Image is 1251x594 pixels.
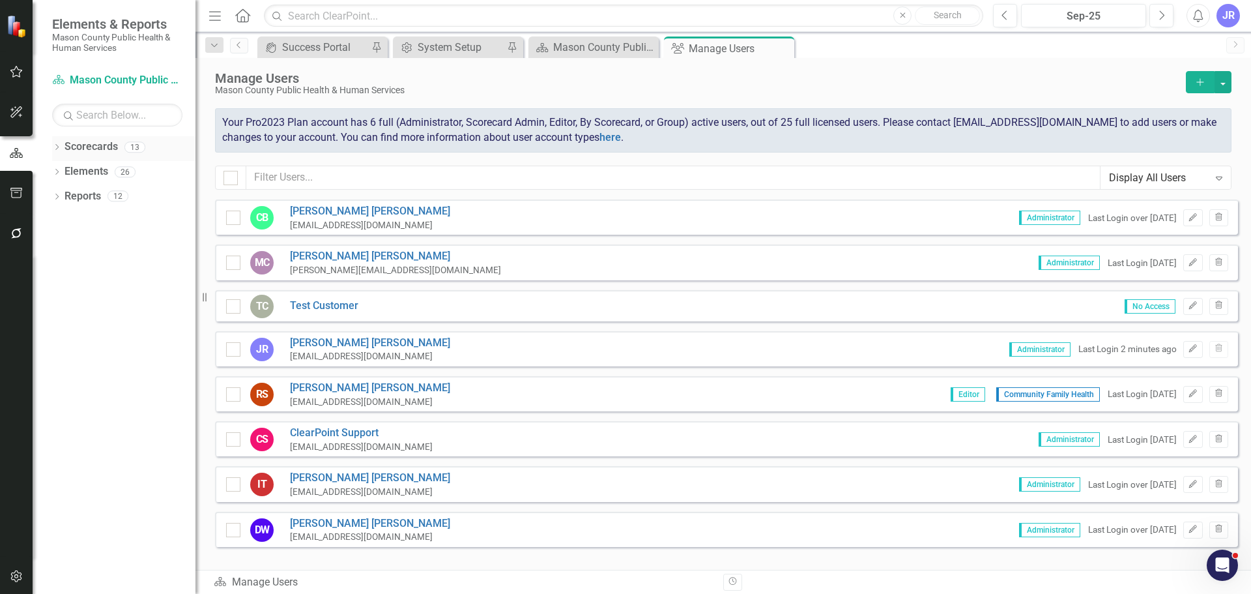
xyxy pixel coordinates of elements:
a: [PERSON_NAME] [PERSON_NAME] [290,471,450,486]
a: Mason County Public Health & Human Services Landing Page [532,39,655,55]
span: Elements & Reports [52,16,182,32]
iframe: Intercom live chat [1207,550,1238,581]
div: Last Login over [DATE] [1088,524,1177,536]
div: RS [250,383,274,406]
div: CS [250,428,274,451]
div: Last Login [DATE] [1108,434,1177,446]
span: Administrator [1039,256,1100,270]
a: [PERSON_NAME] [PERSON_NAME] [290,204,450,219]
a: Test Customer [290,299,358,314]
span: Editor [951,387,985,402]
input: Filter Users... [246,166,1100,190]
div: Last Login 2 minutes ago [1078,343,1177,355]
a: Reports [65,189,101,204]
span: Administrator [1039,432,1100,447]
div: [EMAIL_ADDRESS][DOMAIN_NAME] [290,486,450,498]
div: IT [250,473,274,496]
input: Search ClearPoint... [264,5,983,27]
span: Search [934,10,962,20]
div: 12 [108,191,128,202]
a: Scorecards [65,140,118,155]
span: Administrator [1019,211,1080,225]
div: [EMAIL_ADDRESS][DOMAIN_NAME] [290,219,450,231]
div: Last Login over [DATE] [1088,212,1177,224]
div: Sep-25 [1026,8,1142,24]
div: Success Portal [282,39,368,55]
div: Last Login over [DATE] [1088,479,1177,491]
a: [PERSON_NAME] [PERSON_NAME] [290,516,450,531]
button: Search [915,7,980,25]
span: Your Pro2023 Plan account has 6 full (Administrator, Scorecard Admin, Editor, By Scorecard, or Gr... [222,116,1216,143]
a: System Setup [396,39,504,55]
span: Administrator [1019,523,1080,537]
div: MC [250,251,274,275]
span: Administrator [1009,342,1071,357]
button: Sep-25 [1021,4,1146,27]
div: [EMAIL_ADDRESS][DOMAIN_NAME] [290,441,433,453]
div: [EMAIL_ADDRESS][DOMAIN_NAME] [290,396,450,408]
a: Mason County Public Health & Human Services [52,73,182,88]
div: TC [250,295,274,318]
span: Community Family Health [996,387,1100,402]
div: Last Login [DATE] [1108,388,1177,400]
div: JR [250,338,274,361]
a: here [599,131,621,143]
div: Manage Users [214,575,713,590]
div: Mason County Public Health & Human Services Landing Page [553,39,655,55]
div: Mason County Public Health & Human Services [215,85,1179,95]
span: No Access [1125,299,1175,314]
div: DW [250,518,274,542]
div: Manage Users [689,40,791,57]
div: Manage Users [215,71,1179,85]
a: [PERSON_NAME] [PERSON_NAME] [290,336,450,351]
div: [EMAIL_ADDRESS][DOMAIN_NAME] [290,531,450,543]
div: CB [250,206,274,230]
div: Last Login [DATE] [1108,257,1177,269]
img: ClearPoint Strategy [7,15,29,38]
a: ClearPoint Support [290,426,433,441]
input: Search Below... [52,104,182,126]
a: Success Portal [261,39,368,55]
a: [PERSON_NAME] [PERSON_NAME] [290,249,501,264]
div: 26 [115,166,136,177]
div: [EMAIL_ADDRESS][DOMAIN_NAME] [290,350,450,363]
div: [PERSON_NAME][EMAIL_ADDRESS][DOMAIN_NAME] [290,264,501,276]
a: Elements [65,164,108,179]
div: 13 [124,141,145,153]
button: JR [1216,4,1240,27]
span: Administrator [1019,477,1080,492]
a: [PERSON_NAME] [PERSON_NAME] [290,381,450,396]
div: Display All Users [1109,170,1209,185]
small: Mason County Public Health & Human Services [52,32,182,53]
div: System Setup [418,39,504,55]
